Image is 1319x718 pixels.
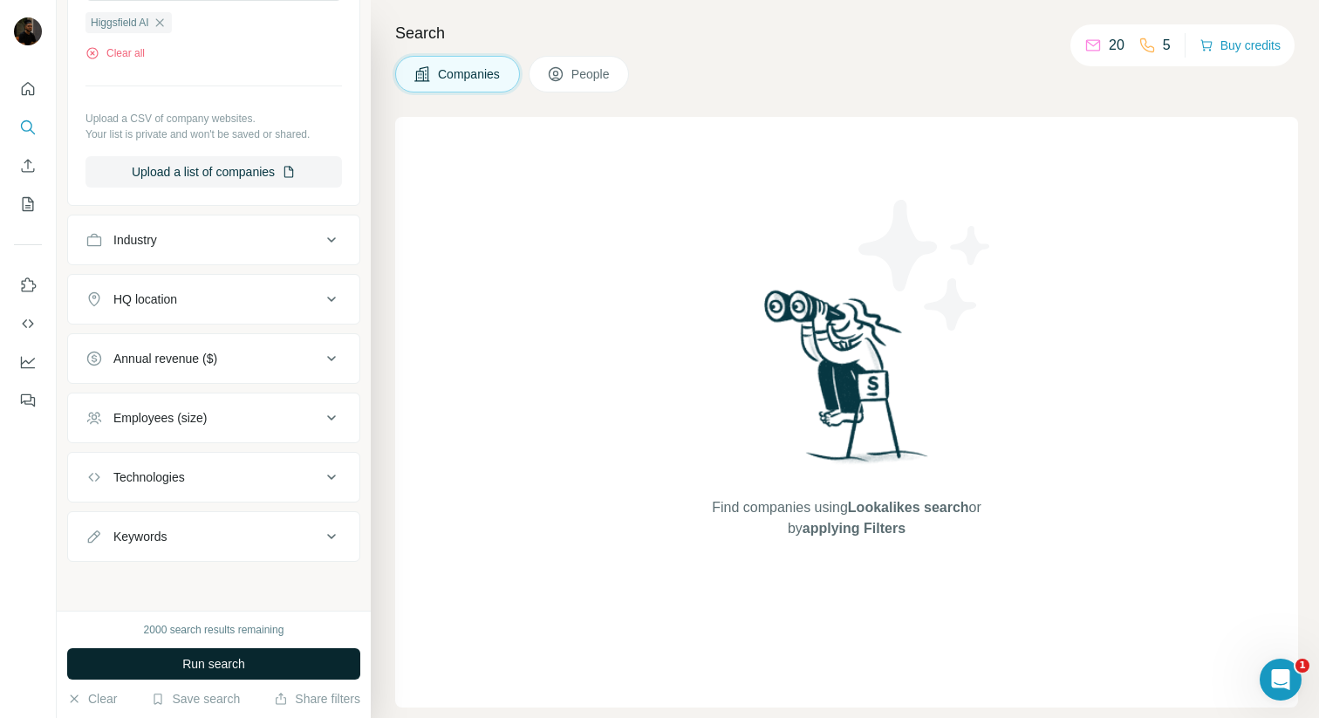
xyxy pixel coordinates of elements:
[14,73,42,105] button: Quick start
[707,497,986,539] span: Find companies using or by
[85,156,342,188] button: Upload a list of companies
[91,15,149,31] span: Higgsfield AI
[68,219,359,261] button: Industry
[14,150,42,181] button: Enrich CSV
[144,622,284,638] div: 2000 search results remaining
[395,21,1298,45] h4: Search
[756,285,938,480] img: Surfe Illustration - Woman searching with binoculars
[14,188,42,220] button: My lists
[14,346,42,378] button: Dashboard
[1163,35,1171,56] p: 5
[803,521,906,536] span: applying Filters
[571,65,612,83] span: People
[151,690,240,708] button: Save search
[113,291,177,308] div: HQ location
[1199,33,1281,58] button: Buy credits
[67,648,360,680] button: Run search
[113,528,167,545] div: Keywords
[1295,659,1309,673] span: 1
[438,65,502,83] span: Companies
[68,397,359,439] button: Employees (size)
[14,270,42,301] button: Use Surfe on LinkedIn
[1260,659,1302,701] iframe: Intercom live chat
[85,45,145,61] button: Clear all
[67,690,117,708] button: Clear
[68,516,359,557] button: Keywords
[68,338,359,380] button: Annual revenue ($)
[113,468,185,486] div: Technologies
[14,385,42,416] button: Feedback
[14,308,42,339] button: Use Surfe API
[14,17,42,45] img: Avatar
[85,111,342,127] p: Upload a CSV of company websites.
[14,112,42,143] button: Search
[847,187,1004,344] img: Surfe Illustration - Stars
[274,690,360,708] button: Share filters
[85,127,342,142] p: Your list is private and won't be saved or shared.
[68,278,359,320] button: HQ location
[68,456,359,498] button: Technologies
[113,409,207,427] div: Employees (size)
[113,350,217,367] div: Annual revenue ($)
[182,655,245,673] span: Run search
[113,231,157,249] div: Industry
[1109,35,1124,56] p: 20
[848,500,969,515] span: Lookalikes search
